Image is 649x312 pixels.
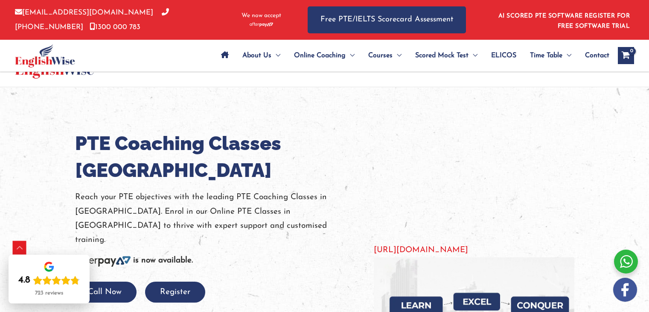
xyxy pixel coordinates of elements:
nav: Site Navigation: Main Menu [214,41,609,71]
a: AI SCORED PTE SOFTWARE REGISTER FOR FREE SOFTWARE TRIAL [498,13,630,29]
p: Reach your PTE objectives with the leading PTE Coaching Classes in [GEOGRAPHIC_DATA]. Enrol in ou... [75,190,361,247]
a: Scored Mock TestMenu Toggle [408,41,484,71]
img: Afterpay-Logo [250,22,273,27]
a: Call Now [73,288,137,296]
a: About UsMenu Toggle [236,41,287,71]
span: Menu Toggle [346,41,355,71]
div: 4.8 [18,274,30,286]
a: Time TableMenu Toggle [523,41,578,71]
span: Online Coaching [294,41,346,71]
a: [URL][DOMAIN_NAME] [374,246,468,254]
a: View Shopping Cart, empty [618,47,634,64]
span: ELICOS [491,41,516,71]
img: white-facebook.png [613,278,637,302]
span: Contact [585,41,609,71]
div: 723 reviews [35,290,63,297]
a: Register [145,288,205,296]
a: Free PTE/IELTS Scorecard Assessment [308,6,466,33]
a: [EMAIL_ADDRESS][DOMAIN_NAME] [15,9,153,16]
b: is now available. [133,256,193,265]
button: Register [145,282,205,303]
button: Call Now [73,282,137,303]
span: About Us [242,41,271,71]
img: Afterpay-Logo [75,255,131,267]
span: We now accept [242,12,281,20]
span: Scored Mock Test [415,41,469,71]
span: Menu Toggle [393,41,402,71]
a: [PHONE_NUMBER] [15,9,169,30]
span: Menu Toggle [271,41,280,71]
a: ELICOS [484,41,523,71]
a: 1300 000 783 [90,24,140,31]
span: Time Table [530,41,562,71]
span: Menu Toggle [469,41,477,71]
span: Courses [368,41,393,71]
img: cropped-ew-logo [15,44,75,68]
a: CoursesMenu Toggle [361,41,408,71]
a: Online CoachingMenu Toggle [287,41,361,71]
aside: Header Widget 1 [493,6,634,34]
a: Contact [578,41,609,71]
span: Menu Toggle [562,41,571,71]
div: Rating: 4.8 out of 5 [18,274,80,286]
h1: PTE Coaching Classes [GEOGRAPHIC_DATA] [75,130,361,184]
